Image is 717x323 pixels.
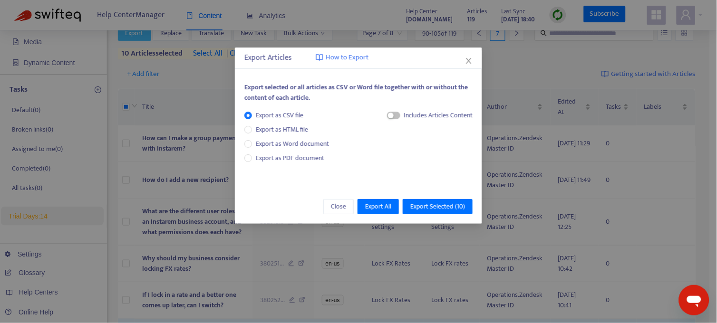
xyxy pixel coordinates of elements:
span: close [465,57,473,65]
button: Close [464,56,474,66]
span: Export as PDF document [256,152,324,163]
img: image-link [316,54,323,61]
span: Export as CSV file [252,110,307,121]
span: Export as HTML file [252,124,312,135]
button: Close [323,199,354,214]
div: Includes Articles Content [404,110,473,121]
span: Close [331,201,346,212]
button: Export All [358,199,399,214]
span: Export Selected ( 10 ) [410,201,465,212]
div: Export Articles [244,52,473,64]
span: Export All [365,201,391,212]
span: How to Export [326,52,368,63]
button: Export Selected (10) [403,199,473,214]
span: Export as Word document [252,139,333,149]
a: How to Export [316,52,368,63]
iframe: Button to launch messaging window, conversation in progress [679,285,709,315]
span: Export selected or all articles as CSV or Word file together with or without the content of each ... [244,82,468,103]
